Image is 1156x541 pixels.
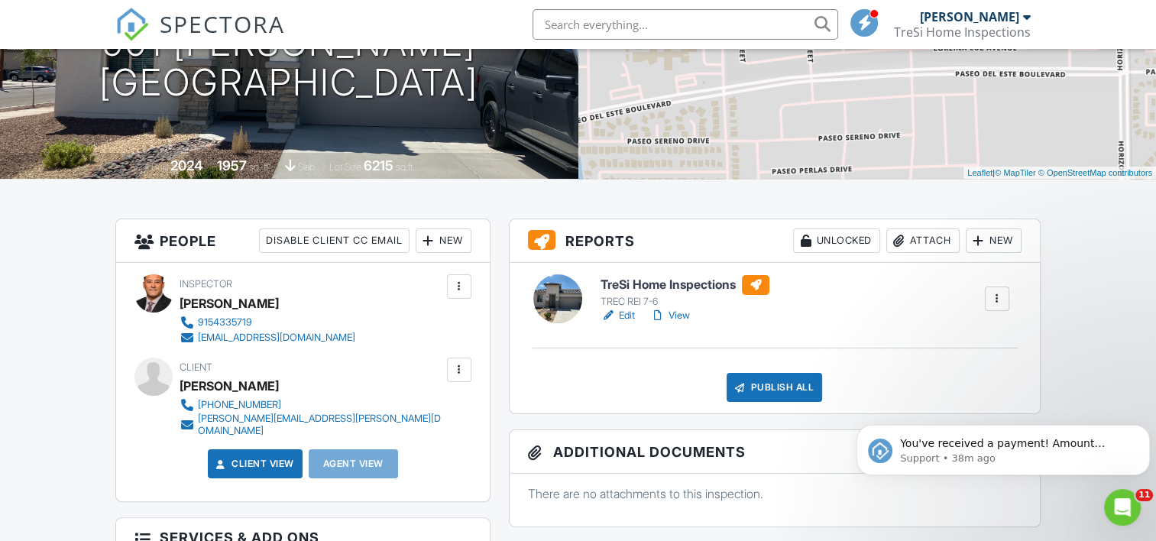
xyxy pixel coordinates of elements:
[793,228,880,253] div: Unlocked
[894,24,1031,40] div: TreSi Home Inspections
[528,485,1022,502] p: There are no attachments to this inspection.
[963,167,1156,180] div: |
[151,161,168,173] span: Built
[180,361,212,373] span: Client
[116,219,489,263] h3: People
[115,21,285,53] a: SPECTORA
[967,168,992,177] a: Leaflet
[180,397,442,413] a: [PHONE_NUMBER]
[180,330,355,345] a: [EMAIL_ADDRESS][DOMAIN_NAME]
[198,399,281,411] div: [PHONE_NUMBER]
[249,161,270,173] span: sq. ft.
[1038,168,1152,177] a: © OpenStreetMap contributors
[416,228,471,253] div: New
[198,413,442,437] div: [PERSON_NAME][EMAIL_ADDRESS][PERSON_NAME][DOMAIN_NAME]
[160,8,285,40] span: SPECTORA
[995,168,1036,177] a: © MapTiler
[180,413,442,437] a: [PERSON_NAME][EMAIL_ADDRESS][PERSON_NAME][DOMAIN_NAME]
[259,228,410,253] div: Disable Client CC Email
[601,275,769,309] a: TreSi Home Inspections TREC REI 7-6
[396,161,415,173] span: sq.ft.
[180,292,279,315] div: [PERSON_NAME]
[1104,489,1141,526] iframe: Intercom live chat
[180,278,232,290] span: Inspector
[650,308,690,323] a: View
[920,9,1019,24] div: [PERSON_NAME]
[1135,489,1153,501] span: 11
[180,315,355,330] a: 9154335719
[510,430,1040,474] h3: Additional Documents
[727,373,822,402] div: Publish All
[99,23,478,104] h1: 901 [PERSON_NAME] [GEOGRAPHIC_DATA]
[601,308,635,323] a: Edit
[180,374,279,397] div: [PERSON_NAME]
[217,157,247,173] div: 1957
[886,228,960,253] div: Attach
[329,161,361,173] span: Lot Size
[966,228,1022,253] div: New
[170,157,202,173] div: 2024
[850,393,1156,500] iframe: Intercom notifications message
[601,275,769,295] h6: TreSi Home Inspections
[533,9,838,40] input: Search everything...
[510,219,1040,263] h3: Reports
[298,161,315,173] span: slab
[198,332,355,344] div: [EMAIL_ADDRESS][DOMAIN_NAME]
[601,296,769,308] div: TREC REI 7-6
[198,316,252,329] div: 9154335719
[115,8,149,41] img: The Best Home Inspection Software - Spectora
[364,157,393,173] div: 6215
[213,456,294,471] a: Client View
